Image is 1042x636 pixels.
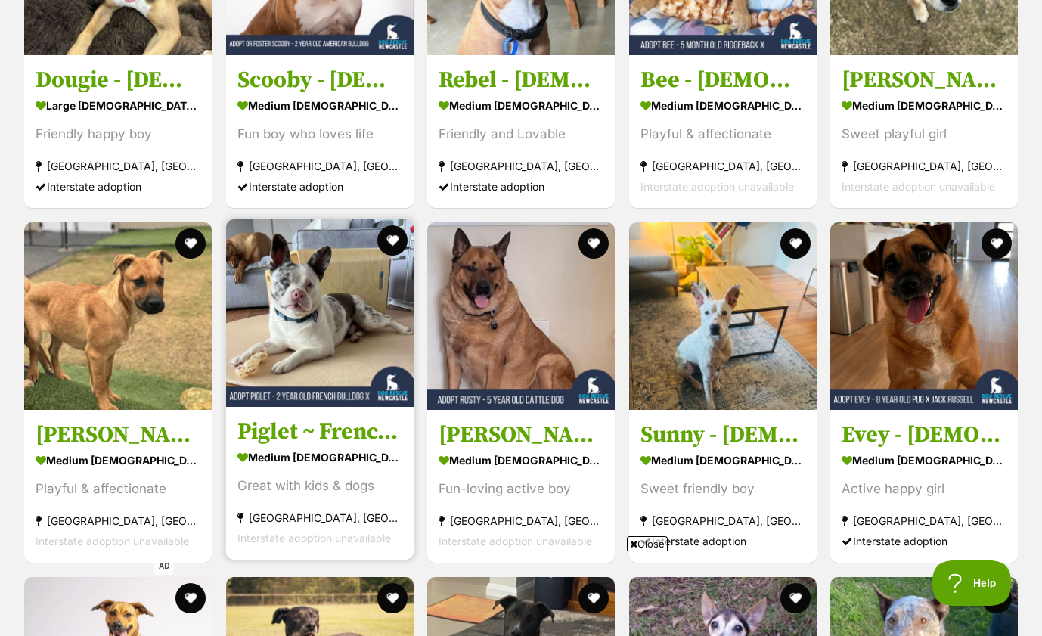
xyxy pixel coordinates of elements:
a: Scooby - [DEMOGRAPHIC_DATA] American Bulldog medium [DEMOGRAPHIC_DATA] Dog Fun boy who loves life... [226,54,414,208]
div: Playful & affectionate [640,124,805,144]
div: Great with kids & dogs [237,476,402,496]
button: favourite [982,228,1012,259]
div: Sweet friendly boy [640,479,805,499]
iframe: Help Scout Beacon - Open [932,560,1012,606]
h3: Bee - [DEMOGRAPHIC_DATA] Ridgeback X [640,66,805,95]
div: Interstate adoption [439,176,603,197]
button: favourite [578,228,609,259]
span: Interstate adoption unavailable [640,180,794,193]
img: Evey - 8 Year Old Pug x Jack Russell [830,222,1018,410]
span: AD [154,557,174,575]
a: Sunny - [DEMOGRAPHIC_DATA] Cattle Dog X medium [DEMOGRAPHIC_DATA] Dog Sweet friendly boy [GEOGRAP... [629,409,817,563]
div: medium [DEMOGRAPHIC_DATA] Dog [439,95,603,116]
div: [GEOGRAPHIC_DATA], [GEOGRAPHIC_DATA] [237,507,402,528]
div: [GEOGRAPHIC_DATA], [GEOGRAPHIC_DATA] [36,156,200,176]
span: Close [627,536,668,551]
div: medium [DEMOGRAPHIC_DATA] Dog [439,449,603,471]
div: Interstate adoption [842,531,1006,551]
button: favourite [780,228,810,259]
a: [PERSON_NAME] - [DEMOGRAPHIC_DATA] Ridgeback X medium [DEMOGRAPHIC_DATA] Dog Sweet playful girl [... [830,54,1018,208]
h3: Piglet ~ French Bull Dog x Cattle Dog [237,417,402,446]
div: medium [DEMOGRAPHIC_DATA] Dog [842,95,1006,116]
h3: Rebel - [DEMOGRAPHIC_DATA] American Staffy X [439,66,603,95]
div: Interstate adoption [237,176,402,197]
h3: [PERSON_NAME] - [DEMOGRAPHIC_DATA] Ridgeback X [36,420,200,449]
div: Interstate adoption [640,531,805,551]
div: medium [DEMOGRAPHIC_DATA] Dog [36,449,200,471]
h3: Dougie - [DEMOGRAPHIC_DATA] Bullmastiff X [36,66,200,95]
a: [PERSON_NAME] - [DEMOGRAPHIC_DATA] Ridgeback X medium [DEMOGRAPHIC_DATA] Dog Playful & affectiona... [24,409,212,563]
h3: [PERSON_NAME] - [DEMOGRAPHIC_DATA] Cattle Dog [439,420,603,449]
div: medium [DEMOGRAPHIC_DATA] Dog [237,446,402,468]
img: Sunny - 1 Year Old Cattle Dog X [629,222,817,410]
img: Shelly - 5 Month Old Ridgeback X [24,222,212,410]
div: [GEOGRAPHIC_DATA], [GEOGRAPHIC_DATA] [640,156,805,176]
div: Interstate adoption [36,176,200,197]
h3: [PERSON_NAME] - [DEMOGRAPHIC_DATA] Ridgeback X [842,66,1006,95]
a: Rebel - [DEMOGRAPHIC_DATA] American Staffy X medium [DEMOGRAPHIC_DATA] Dog Friendly and Lovable [... [427,54,615,208]
a: Evey - [DEMOGRAPHIC_DATA] Pug x [PERSON_NAME] medium [DEMOGRAPHIC_DATA] Dog Active happy girl [GE... [830,409,1018,563]
h3: Scooby - [DEMOGRAPHIC_DATA] American Bulldog [237,66,402,95]
div: medium [DEMOGRAPHIC_DATA] Dog [237,95,402,116]
a: Piglet ~ French Bull Dog x Cattle Dog medium [DEMOGRAPHIC_DATA] Dog Great with kids & dogs [GEOGR... [226,406,414,560]
span: Interstate adoption unavailable [237,532,391,544]
div: Fun-loving active boy [439,479,603,499]
a: Dougie - [DEMOGRAPHIC_DATA] Bullmastiff X large [DEMOGRAPHIC_DATA] Dog Friendly happy boy [GEOGRA... [24,54,212,208]
h3: Evey - [DEMOGRAPHIC_DATA] Pug x [PERSON_NAME] [842,420,1006,449]
div: medium [DEMOGRAPHIC_DATA] Dog [842,449,1006,471]
div: Active happy girl [842,479,1006,499]
button: favourite [982,583,1012,613]
div: Friendly and Lovable [439,124,603,144]
div: medium [DEMOGRAPHIC_DATA] Dog [640,449,805,471]
span: Interstate adoption unavailable [36,535,189,548]
div: [GEOGRAPHIC_DATA], [GEOGRAPHIC_DATA] [439,510,603,531]
button: favourite [175,228,206,259]
img: Piglet ~ French Bull Dog x Cattle Dog [226,219,414,407]
div: [GEOGRAPHIC_DATA], [GEOGRAPHIC_DATA] [36,510,200,531]
div: [GEOGRAPHIC_DATA], [GEOGRAPHIC_DATA] [640,510,805,531]
div: medium [DEMOGRAPHIC_DATA] Dog [640,95,805,116]
div: Friendly happy boy [36,124,200,144]
a: Bee - [DEMOGRAPHIC_DATA] Ridgeback X medium [DEMOGRAPHIC_DATA] Dog Playful & affectionate [GEOGRA... [629,54,817,208]
span: Interstate adoption unavailable [439,535,592,548]
div: [GEOGRAPHIC_DATA], [GEOGRAPHIC_DATA] [237,156,402,176]
a: [PERSON_NAME] - [DEMOGRAPHIC_DATA] Cattle Dog medium [DEMOGRAPHIC_DATA] Dog Fun-loving active boy... [427,409,615,563]
span: Interstate adoption unavailable [842,180,995,193]
div: [GEOGRAPHIC_DATA], [GEOGRAPHIC_DATA] [842,156,1006,176]
h3: Sunny - [DEMOGRAPHIC_DATA] Cattle Dog X [640,420,805,449]
div: Playful & affectionate [36,479,200,499]
div: [GEOGRAPHIC_DATA], [GEOGRAPHIC_DATA] [439,156,603,176]
div: large [DEMOGRAPHIC_DATA] Dog [36,95,200,116]
div: [GEOGRAPHIC_DATA], [GEOGRAPHIC_DATA] [842,510,1006,531]
button: favourite [377,225,407,256]
div: Sweet playful girl [842,124,1006,144]
div: Fun boy who loves life [237,124,402,144]
img: Rusty - 5 Year Old Cattle Dog [427,222,615,410]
